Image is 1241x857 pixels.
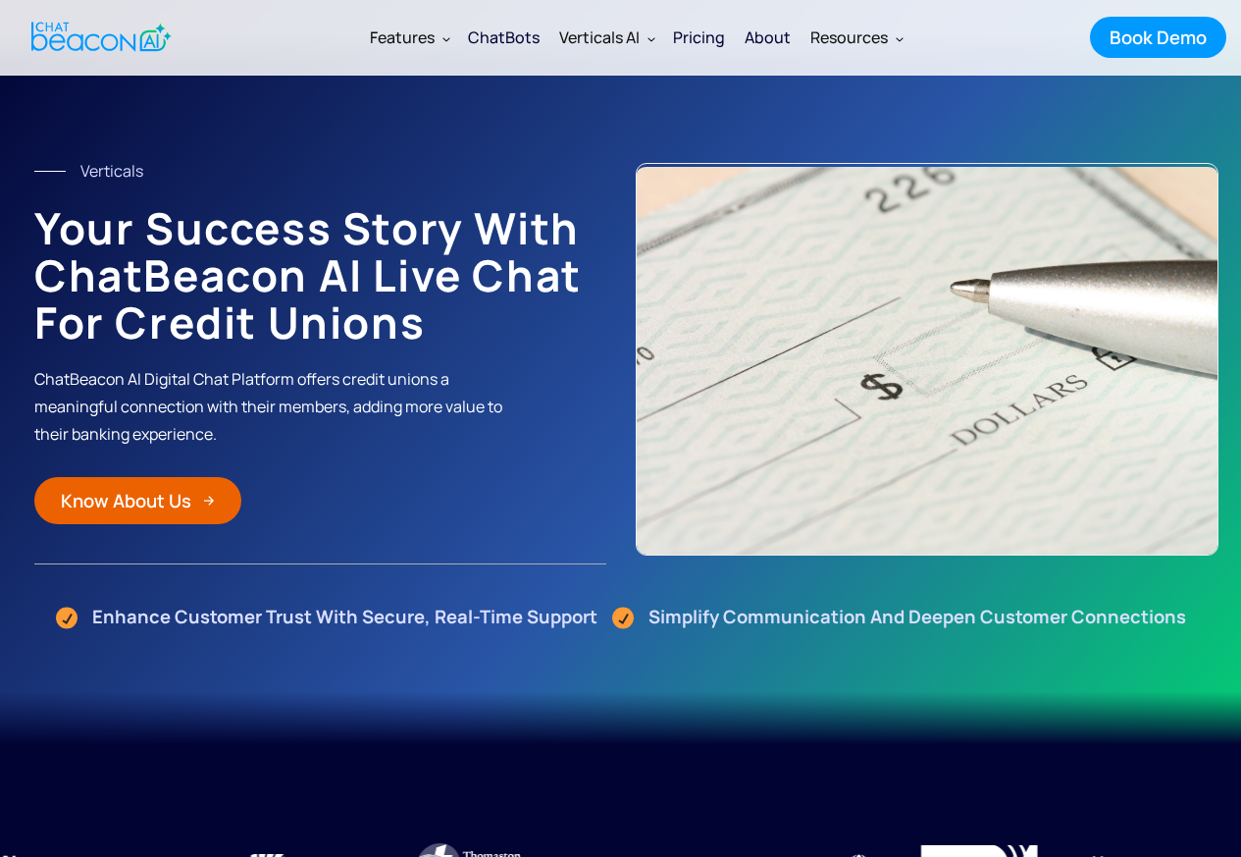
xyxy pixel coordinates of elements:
[810,24,888,51] div: Resources
[801,14,911,61] div: Resources
[1090,17,1226,58] a: Book Demo
[61,488,191,513] div: Know About Us
[92,604,597,629] strong: Enhance Customer Trust with Secure, Real-Time Support
[360,14,458,61] div: Features
[203,495,215,507] img: Arrow
[612,604,634,629] img: Check Icon Orange
[34,477,241,524] a: Know About Us
[458,12,549,63] a: ChatBots
[647,34,655,42] img: Dropdown
[663,12,735,63] a: Pricing
[648,604,1186,629] strong: Simplify Communication and Deepen Customer Connections
[34,171,66,172] img: Line
[1110,25,1207,50] div: Book Demo
[80,157,143,185] div: Verticals
[56,604,78,629] img: Check Icon Orange
[559,24,640,51] div: Verticals AI
[549,14,663,61] div: Verticals AI
[34,365,521,448] p: ChatBeacon AI Digital Chat Platform offers credit unions a meaningful connection with their membe...
[673,24,725,51] div: Pricing
[735,12,801,63] a: About
[34,204,606,346] h1: Your success story with ChatBeacon AI Live Chat for Credit Unions
[745,24,791,51] div: About
[15,13,182,61] a: home
[896,34,904,42] img: Dropdown
[468,24,540,51] div: ChatBots
[442,34,450,42] img: Dropdown
[370,24,435,51] div: Features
